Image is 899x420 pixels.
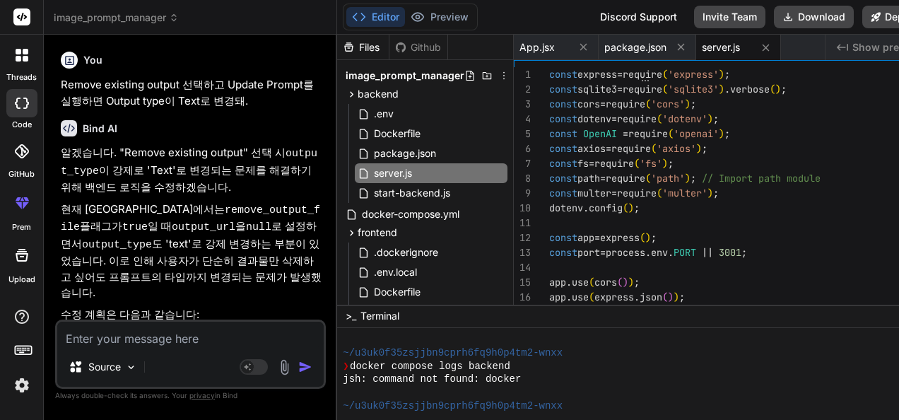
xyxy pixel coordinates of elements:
span: . [566,291,572,303]
span: 'multer' [662,187,707,199]
span: 'dotenv' [662,112,707,125]
button: Editor [346,7,405,27]
span: .env [372,105,395,122]
span: app [577,231,594,244]
span: use [572,291,589,303]
div: 4 [514,112,531,127]
span: ) [775,83,781,95]
div: 14 [514,260,531,275]
span: = [617,83,623,95]
span: ; [634,202,640,214]
p: Always double-check its answers. Your in Bind [55,389,326,402]
span: env [651,246,668,259]
div: 13 [514,245,531,260]
span: sqlite3 [577,83,617,95]
span: 'express' [668,68,719,81]
div: 12 [514,231,531,245]
span: ; [668,157,674,170]
div: 6 [514,141,531,156]
span: ( [668,127,674,140]
span: = [600,246,606,259]
span: json [640,291,662,303]
span: .dockerignore [372,244,440,261]
div: 16 [514,290,531,305]
p: 현재 [GEOGRAPHIC_DATA]에서는 플래그가 일 때 을 로 설정하면서 도 'text'로 강제 변경하는 부분이 있었습니다. 이로 인해 사용자가 단순히 결과물만 삭제하고 ... [61,202,323,301]
span: = [606,142,611,155]
span: cors [594,276,617,288]
span: = [594,231,600,244]
span: docker-compose.yml [360,206,461,223]
span: >_ [346,309,356,323]
span: require [606,172,645,185]
span: use [572,276,589,288]
span: ; [724,127,730,140]
span: ( [634,157,640,170]
span: axios [577,142,606,155]
span: ; [724,68,730,81]
span: ( [640,231,645,244]
span: Terminal [360,309,399,323]
span: ( [657,112,662,125]
span: require [623,83,662,95]
span: package.json [604,40,666,54]
span: PORT [674,246,696,259]
span: 'path' [651,172,685,185]
span: . [634,291,640,303]
span: . [583,202,589,214]
label: Upload [8,274,35,286]
span: const [549,112,577,125]
span: ❯ [343,360,350,373]
span: 'axios' [657,142,696,155]
span: Dockerfile [372,284,422,301]
span: ( [662,291,668,303]
div: 9 [514,186,531,201]
div: 1 [514,67,531,82]
code: output_type [61,148,317,177]
p: 수정 계획은 다음과 같습니다: [61,307,323,323]
span: ) [696,142,702,155]
label: threads [6,71,37,83]
span: ) [685,98,691,110]
span: frontend [358,226,397,240]
span: dotenv [549,202,583,214]
span: 'cors' [651,98,685,110]
img: Pick Models [125,361,137,373]
div: Github [389,40,447,54]
span: ( [589,291,594,303]
span: ( [662,83,668,95]
span: ) [662,157,668,170]
span: 3001 [719,246,741,259]
span: ) [707,112,713,125]
code: null [246,221,271,233]
button: Preview [405,7,474,27]
span: ; [651,231,657,244]
span: require [611,142,651,155]
p: Remove existing output 선택하고 Update Prompt를 실행하면 Output type이 Text로 변경돼. [61,77,323,109]
span: = [600,98,606,110]
span: const [549,246,577,259]
span: ) [719,83,724,95]
h6: Bind AI [83,122,117,136]
span: express [577,68,617,81]
span: require [617,187,657,199]
span: server.js [372,165,413,182]
span: const [549,231,577,244]
label: code [12,119,32,131]
span: . [668,246,674,259]
span: port [577,246,600,259]
span: ) [719,68,724,81]
p: Source [88,360,121,374]
span: const [549,157,577,170]
span: = [589,157,594,170]
button: Invite Team [694,6,765,28]
label: prem [12,221,31,233]
button: Download [774,6,854,28]
span: ) [668,291,674,303]
span: = [600,172,606,185]
div: 5 [514,127,531,141]
span: ( [657,187,662,199]
span: 'openai' [674,127,719,140]
span: ; [781,83,787,95]
span: // Import path module [702,172,821,185]
span: ; [634,276,640,288]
